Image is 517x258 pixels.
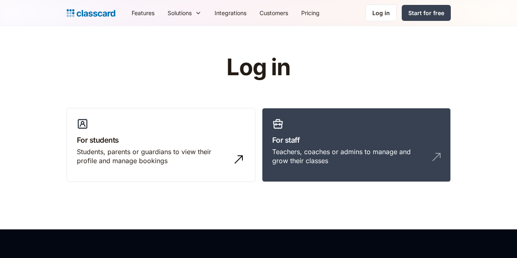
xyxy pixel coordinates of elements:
[161,4,208,22] div: Solutions
[208,4,253,22] a: Integrations
[372,9,390,17] div: Log in
[272,135,441,146] h3: For staff
[129,55,388,80] h1: Log in
[67,108,255,182] a: For studentsStudents, parents or guardians to view their profile and manage bookings
[262,108,451,182] a: For staffTeachers, coaches or admins to manage and grow their classes
[125,4,161,22] a: Features
[168,9,192,17] div: Solutions
[295,4,326,22] a: Pricing
[77,147,229,166] div: Students, parents or guardians to view their profile and manage bookings
[272,147,424,166] div: Teachers, coaches or admins to manage and grow their classes
[402,5,451,21] a: Start for free
[67,7,115,19] a: Logo
[253,4,295,22] a: Customers
[408,9,444,17] div: Start for free
[365,4,397,21] a: Log in
[77,135,245,146] h3: For students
